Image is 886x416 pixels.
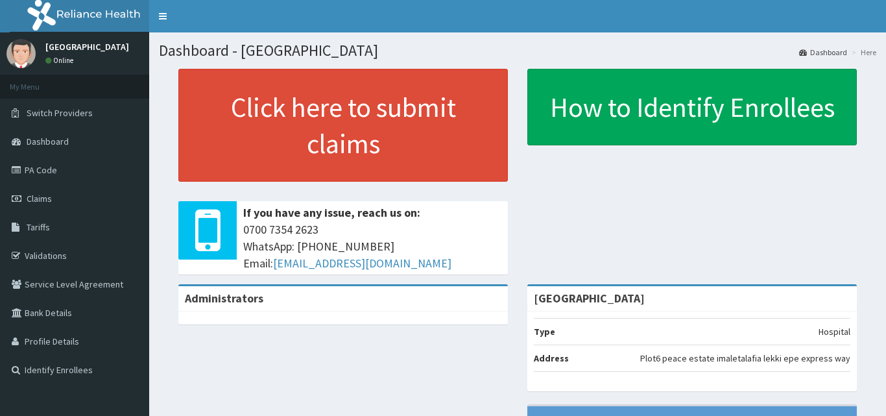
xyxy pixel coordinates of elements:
b: Address [534,352,569,364]
span: Switch Providers [27,107,93,119]
span: Dashboard [27,136,69,147]
span: 0700 7354 2623 WhatsApp: [PHONE_NUMBER] Email: [243,221,501,271]
span: Claims [27,193,52,204]
b: If you have any issue, reach us on: [243,205,420,220]
p: Hospital [819,325,850,338]
b: Administrators [185,291,263,306]
a: Online [45,56,77,65]
a: [EMAIL_ADDRESS][DOMAIN_NAME] [273,256,451,271]
img: User Image [6,39,36,68]
h1: Dashboard - [GEOGRAPHIC_DATA] [159,42,876,59]
strong: [GEOGRAPHIC_DATA] [534,291,645,306]
span: Tariffs [27,221,50,233]
b: Type [534,326,555,337]
p: Plot6 peace estate imaletalafia lekki epe express way [640,352,850,365]
a: How to Identify Enrollees [527,69,857,145]
p: [GEOGRAPHIC_DATA] [45,42,129,51]
a: Click here to submit claims [178,69,508,182]
li: Here [848,47,876,58]
a: Dashboard [799,47,847,58]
